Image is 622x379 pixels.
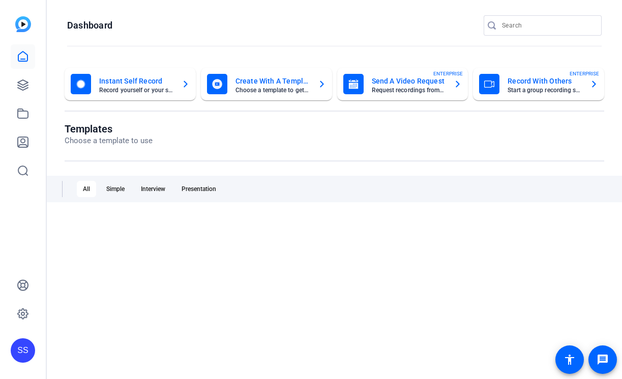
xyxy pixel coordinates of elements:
[337,68,468,100] button: Send A Video RequestRequest recordings from anyone, anywhereENTERPRISE
[473,68,604,100] button: Record With OthersStart a group recording sessionENTERPRISE
[99,75,173,87] mat-card-title: Instant Self Record
[372,75,446,87] mat-card-title: Send A Video Request
[372,87,446,93] mat-card-subtitle: Request recordings from anyone, anywhere
[67,19,112,32] h1: Dashboard
[15,16,31,32] img: blue-gradient.svg
[433,70,463,77] span: ENTERPRISE
[502,19,594,32] input: Search
[201,68,332,100] button: Create With A TemplateChoose a template to get started
[508,75,582,87] mat-card-title: Record With Others
[77,181,96,197] div: All
[235,87,310,93] mat-card-subtitle: Choose a template to get started
[175,181,222,197] div: Presentation
[570,70,599,77] span: ENTERPRISE
[65,68,196,100] button: Instant Self RecordRecord yourself or your screen
[65,123,153,135] h1: Templates
[135,181,171,197] div: Interview
[508,87,582,93] mat-card-subtitle: Start a group recording session
[597,354,609,366] mat-icon: message
[65,135,153,147] p: Choose a template to use
[235,75,310,87] mat-card-title: Create With A Template
[11,338,35,363] div: SS
[100,181,131,197] div: Simple
[564,354,576,366] mat-icon: accessibility
[99,87,173,93] mat-card-subtitle: Record yourself or your screen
